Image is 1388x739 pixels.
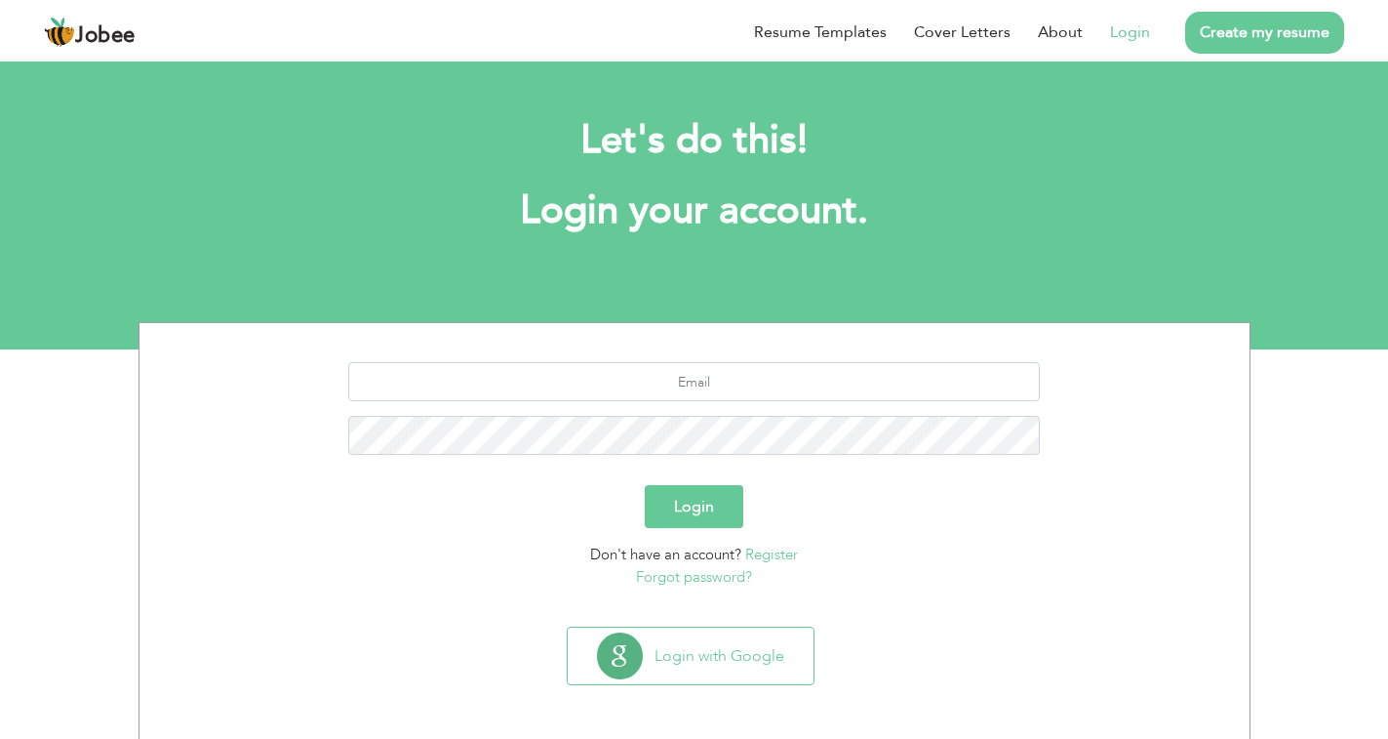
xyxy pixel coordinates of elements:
[754,21,887,44] a: Resume Templates
[568,628,813,684] button: Login with Google
[914,21,1011,44] a: Cover Letters
[1038,21,1083,44] a: About
[1110,21,1150,44] a: Login
[44,17,75,48] img: jobee.io
[168,185,1221,236] h1: Login your account.
[348,362,1040,401] input: Email
[1185,12,1344,54] a: Create my resume
[75,25,136,47] span: Jobee
[168,115,1221,166] h2: Let's do this!
[745,545,798,564] a: Register
[44,17,136,48] a: Jobee
[590,545,741,564] span: Don't have an account?
[645,485,743,528] button: Login
[636,567,752,587] a: Forgot password?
